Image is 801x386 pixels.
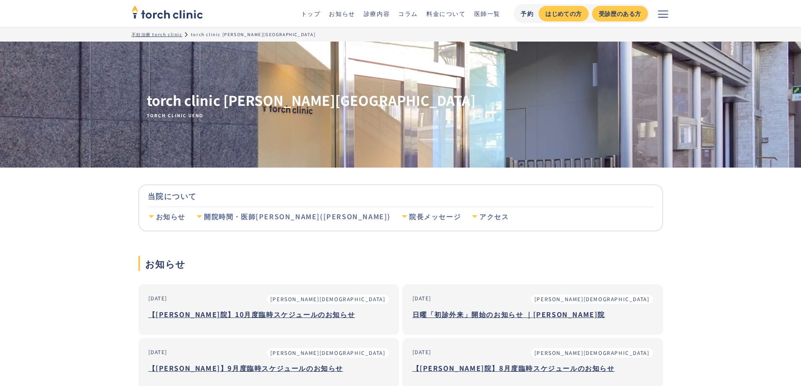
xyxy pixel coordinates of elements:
[148,207,185,226] a: お知らせ
[412,362,653,374] h3: 【[PERSON_NAME]院】8月度臨時スケジュールのお知らせ
[148,348,168,356] div: [DATE]
[539,6,588,21] a: はじめての方
[132,6,203,21] a: home
[426,9,466,18] a: 料金について
[196,207,391,226] a: 開院時間・医師[PERSON_NAME]([PERSON_NAME])
[474,9,500,18] a: 医師一覧
[148,308,389,320] h3: 【[PERSON_NAME]院】10月度臨時スケジュールのお知らせ
[148,362,389,374] h3: 【[PERSON_NAME]】9月度臨時スケジュールのお知らせ
[534,295,650,303] div: [PERSON_NAME][DEMOGRAPHIC_DATA]
[148,185,654,207] div: 当院について
[412,348,432,356] div: [DATE]
[521,9,534,18] div: 予約
[599,9,641,18] div: 受診歴のある方
[148,294,168,302] div: [DATE]
[147,113,476,118] span: TORCH CLINIC UENO
[132,31,182,37] a: 不妊治療 torch clinic
[364,9,390,18] a: 診療内容
[479,212,509,221] div: アクセス
[412,294,432,302] div: [DATE]
[534,349,650,357] div: [PERSON_NAME][DEMOGRAPHIC_DATA]
[301,9,321,18] a: トップ
[401,207,461,226] a: 院長メッセージ
[138,284,399,335] a: [DATE][PERSON_NAME][DEMOGRAPHIC_DATA]【[PERSON_NAME]院】10月度臨時スケジュールのお知らせ
[270,349,386,357] div: [PERSON_NAME][DEMOGRAPHIC_DATA]
[402,284,663,335] a: [DATE][PERSON_NAME][DEMOGRAPHIC_DATA]日曜「初診外来」開始のお知らせ ｜[PERSON_NAME]院
[398,9,418,18] a: コラム
[471,207,509,226] a: アクセス
[329,9,355,18] a: お知らせ
[409,212,461,221] div: 院長メッセージ
[132,3,203,21] img: torch clinic
[138,256,663,271] h2: お知らせ
[592,6,648,21] a: 受診歴のある方
[204,212,391,221] div: 開院時間・医師[PERSON_NAME]([PERSON_NAME])
[545,9,582,18] div: はじめての方
[156,212,185,221] div: お知らせ
[412,308,653,320] h3: 日曜「初診外来」開始のお知らせ ｜[PERSON_NAME]院
[147,91,476,118] h1: torch clinic [PERSON_NAME][GEOGRAPHIC_DATA]
[270,295,386,303] div: [PERSON_NAME][DEMOGRAPHIC_DATA]
[191,31,316,37] div: torch clinic [PERSON_NAME][GEOGRAPHIC_DATA]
